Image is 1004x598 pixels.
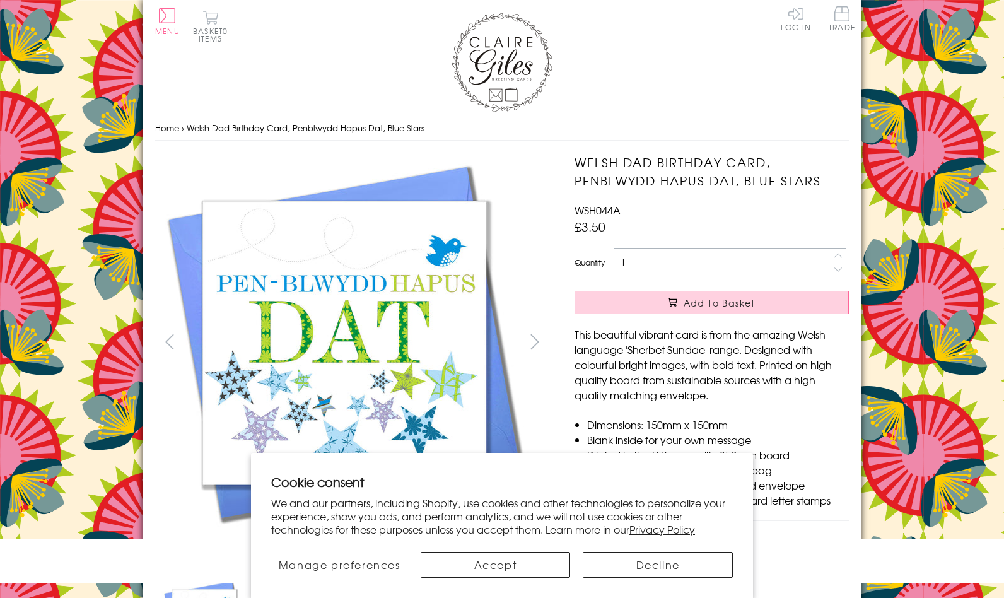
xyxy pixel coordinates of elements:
label: Quantity [575,257,605,268]
span: › [182,122,184,134]
a: Log In [781,6,811,31]
button: Add to Basket [575,291,849,314]
span: Manage preferences [279,557,400,572]
button: Decline [583,552,733,578]
button: Manage preferences [271,552,408,578]
a: Trade [829,6,855,33]
button: Menu [155,8,180,35]
button: prev [155,327,184,356]
span: Menu [155,25,180,37]
li: Printed in the U.K on quality 350gsm board [587,447,849,462]
h2: Cookie consent [271,473,733,491]
p: We and our partners, including Shopify, use cookies and other technologies to personalize your ex... [271,496,733,536]
a: Privacy Policy [629,522,695,537]
span: Welsh Dad Birthday Card, Penblwydd Hapus Dat, Blue Stars [187,122,424,134]
li: Dimensions: 150mm x 150mm [587,417,849,432]
nav: breadcrumbs [155,115,849,141]
span: £3.50 [575,218,605,235]
button: Basket0 items [193,10,228,42]
button: Accept [421,552,571,578]
span: 0 items [199,25,228,44]
span: Trade [829,6,855,31]
span: WSH044A [575,202,621,218]
img: Claire Giles Greetings Cards [452,13,552,112]
li: Blank inside for your own message [587,432,849,447]
button: next [521,327,549,356]
p: This beautiful vibrant card is from the amazing Welsh language 'Sherbet Sundae' range. Designed w... [575,327,849,402]
img: Welsh Dad Birthday Card, Penblwydd Hapus Dat, Blue Stars [155,153,534,532]
span: Add to Basket [684,296,756,309]
h1: Welsh Dad Birthday Card, Penblwydd Hapus Dat, Blue Stars [575,153,849,190]
a: Home [155,122,179,134]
